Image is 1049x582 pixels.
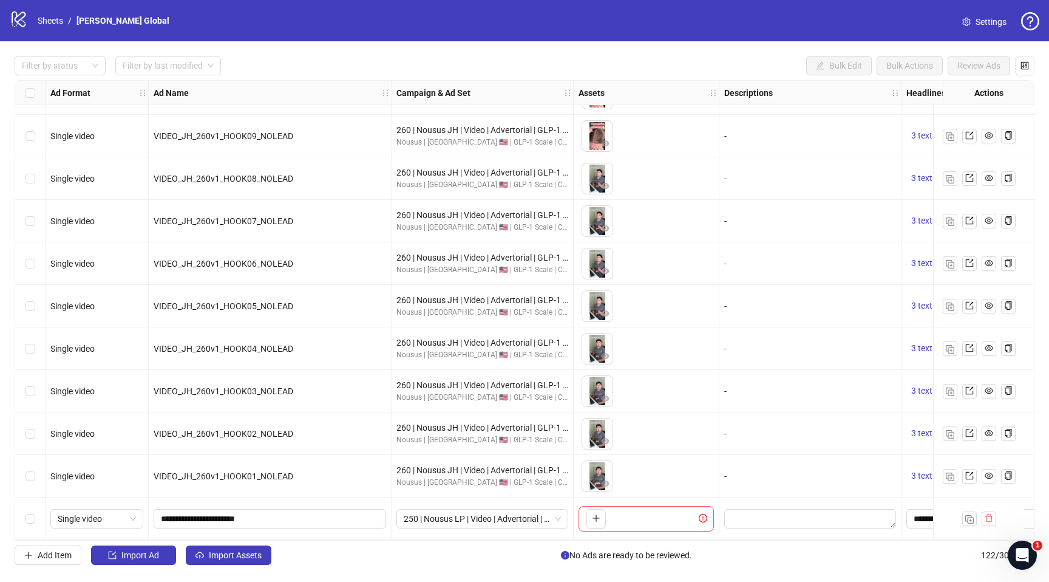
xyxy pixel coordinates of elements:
[598,179,613,194] button: Preview
[396,349,568,361] div: Nousus | [GEOGRAPHIC_DATA] 🇺🇸 | GLP-1 Scale | CBO | HV | 7DC
[50,86,90,100] strong: Ad Format
[154,216,293,226] span: VIDEO_JH_260v1_HOOK07_NOLEAD
[906,214,942,228] button: 3 texts
[582,376,613,406] img: Asset 1
[699,514,711,522] span: exclamation-circle
[906,256,942,271] button: 3 texts
[154,86,189,100] strong: Ad Name
[724,174,727,183] span: -
[985,471,993,480] span: eye
[582,461,613,491] img: Asset 1
[582,291,613,321] img: Asset 1
[965,174,974,182] span: export
[985,131,993,140] span: eye
[911,343,937,353] span: 3 texts
[724,471,727,481] span: -
[601,182,609,190] span: eye
[396,208,568,222] div: 260 | Nousus JH | Video | Advertorial | GLP-1 | Reddit Reaction
[952,12,1016,32] a: Settings
[586,509,606,529] button: Add
[598,477,613,491] button: Preview
[1008,541,1037,570] iframe: Intercom live chat
[50,301,95,311] span: Single video
[50,131,95,141] span: Single video
[943,171,957,186] button: Duplicate
[50,471,95,481] span: Single video
[911,216,937,225] span: 3 texts
[943,426,957,441] button: Duplicate
[154,301,293,311] span: VIDEO_JH_260v1_HOOK05_NOLEAD
[985,429,993,437] span: eye
[724,216,727,226] span: -
[68,14,72,27] li: /
[154,386,293,396] span: VIDEO_JH_260v1_HOOK03_NOLEAD
[946,260,954,269] img: Duplicate
[154,471,293,481] span: VIDEO_JH_260v1_HOOK01_NOLEAD
[985,344,993,352] span: eye
[209,550,262,560] span: Import Assets
[943,129,957,143] button: Duplicate
[570,81,573,104] div: Resize Campaign & Ad Set column
[965,429,974,437] span: export
[965,471,974,480] span: export
[404,510,561,528] span: 250 | Nousus LP | Video | Advertorial | Menopause | 3 Signals
[1004,471,1013,480] span: copy
[50,386,95,396] span: Single video
[396,166,568,179] div: 260 | Nousus JH | Video | Advertorial | GLP-1 | Reddit Reaction
[582,206,613,236] img: Asset 1
[1004,216,1013,225] span: copy
[1004,301,1013,310] span: copy
[396,123,568,137] div: 260 | Nousus JH | Video | Advertorial | GLP-1 | Reddit Reaction
[35,14,66,27] a: Sheets
[598,307,613,321] button: Preview
[50,344,95,354] span: Single video
[15,546,81,565] button: Add Item
[50,216,95,226] span: Single video
[900,89,908,97] span: holder
[396,222,568,233] div: Nousus | [GEOGRAPHIC_DATA] 🇺🇸 | GLP-1 Scale | CBO | HV | 7DC
[985,301,993,310] span: eye
[716,81,719,104] div: Resize Assets column
[965,259,974,267] span: export
[943,256,957,271] button: Duplicate
[15,370,46,413] div: Select row 119
[601,224,609,233] span: eye
[965,344,974,352] span: export
[985,216,993,225] span: eye
[1004,344,1013,352] span: copy
[396,421,568,434] div: 260 | Nousus JH | Video | Advertorial | GLP-1 | Reddit Reaction
[601,394,609,403] span: eye
[911,258,937,268] span: 3 texts
[154,344,293,354] span: VIDEO_JH_260v1_HOOK04_NOLEAD
[911,386,937,395] span: 3 texts
[948,56,1010,75] button: Review Ads
[946,473,954,481] img: Duplicate
[598,392,613,406] button: Preview
[15,115,46,157] div: Select row 113
[946,303,954,311] img: Duplicate
[154,131,293,141] span: VIDEO_JH_260v1_HOOK09_NOLEAD
[38,550,72,560] span: Add Item
[943,469,957,484] button: Duplicate
[946,345,954,354] img: Duplicate
[145,81,148,104] div: Resize Ad Format column
[24,551,33,560] span: plus
[108,551,117,560] span: import
[946,430,954,439] img: Duplicate
[724,86,773,100] strong: Descriptions
[946,175,954,183] img: Duplicate
[724,301,727,311] span: -
[396,293,568,307] div: 260 | Nousus JH | Video | Advertorial | GLP-1 | Reddit Reaction
[806,56,872,75] button: Bulk Edit
[943,384,957,399] button: Duplicate
[906,426,942,441] button: 3 texts
[1004,259,1013,267] span: copy
[724,344,727,354] span: -
[985,259,993,267] span: eye
[121,550,159,560] span: Import Ad
[911,301,937,310] span: 3 texts
[396,137,568,148] div: Nousus | [GEOGRAPHIC_DATA] 🇺🇸 | GLP-1 Scale | CBO | HV | 7DC
[911,131,937,140] span: 3 texts
[724,131,727,141] span: -
[582,334,613,364] img: Asset 1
